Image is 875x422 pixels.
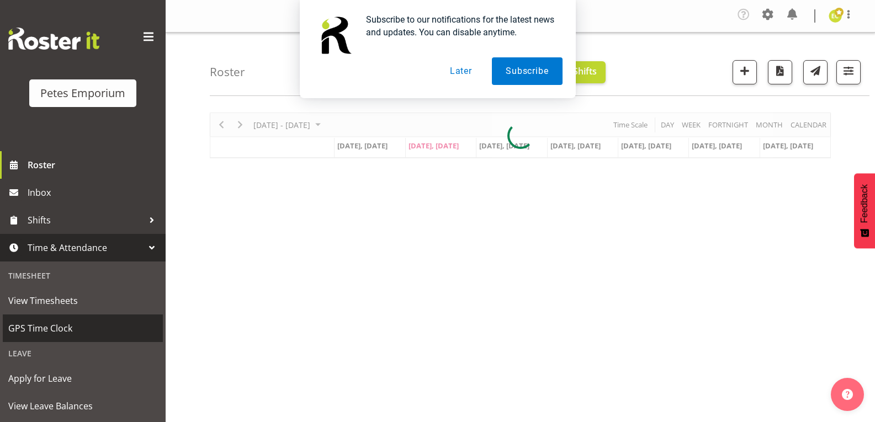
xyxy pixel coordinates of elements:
[8,292,157,309] span: View Timesheets
[3,342,163,365] div: Leave
[3,264,163,287] div: Timesheet
[28,239,144,256] span: Time & Attendance
[492,57,562,85] button: Subscribe
[436,57,486,85] button: Later
[357,13,563,39] div: Subscribe to our notifications for the latest news and updates. You can disable anytime.
[8,370,157,387] span: Apply for Leave
[3,365,163,392] a: Apply for Leave
[3,392,163,420] a: View Leave Balances
[854,173,875,248] button: Feedback - Show survey
[8,398,157,414] span: View Leave Balances
[860,184,869,223] span: Feedback
[842,389,853,400] img: help-xxl-2.png
[8,320,157,336] span: GPS Time Clock
[28,184,160,201] span: Inbox
[28,212,144,228] span: Shifts
[28,157,160,173] span: Roster
[3,314,163,342] a: GPS Time Clock
[313,13,357,57] img: notification icon
[3,287,163,314] a: View Timesheets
